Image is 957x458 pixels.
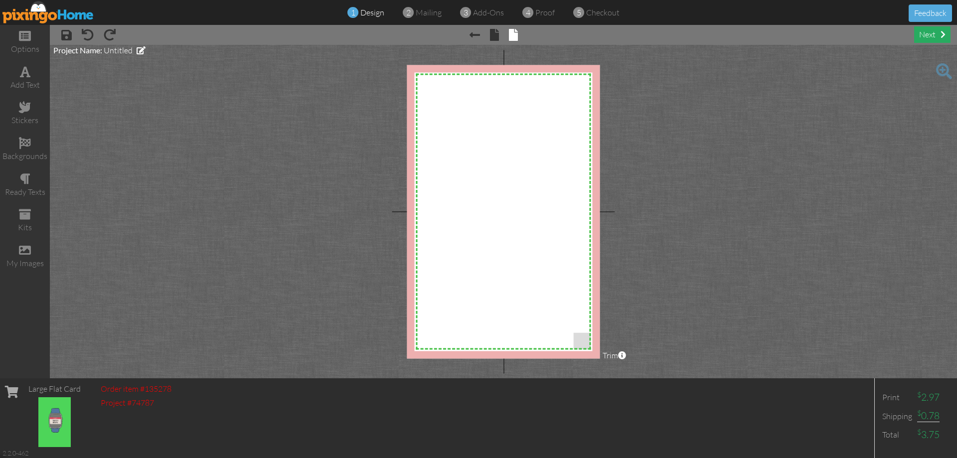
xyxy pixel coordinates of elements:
[917,391,940,403] span: 2.97
[880,388,915,407] td: Print
[880,407,915,425] td: Shipping
[101,383,171,395] div: Order item #135278
[2,1,94,23] img: pixingo logo
[416,7,442,17] span: mailing
[28,383,81,395] div: Large Flat Card
[473,7,504,17] span: add-ons
[406,7,411,18] span: 2
[38,397,71,447] img: 135278-1-1756834700992-9eda782f2f0f4a78-qa.jpg
[526,7,530,18] span: 4
[360,7,384,17] span: design
[917,428,921,436] sup: $
[535,7,555,17] span: proof
[2,449,28,458] div: 2.2.0-462
[464,7,468,18] span: 3
[586,7,620,17] span: checkout
[917,410,940,422] span: 0.78
[917,390,921,399] sup: $
[880,426,915,444] td: Total
[603,350,626,361] span: Trim
[104,45,133,55] span: Untitled
[909,4,952,22] button: Feedback
[351,7,355,18] span: 1
[914,26,951,43] div: next
[917,429,940,441] span: 3.75
[53,45,102,55] span: Project Name:
[101,397,171,409] div: Project #74787
[917,409,921,417] sup: $
[577,7,581,18] span: 5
